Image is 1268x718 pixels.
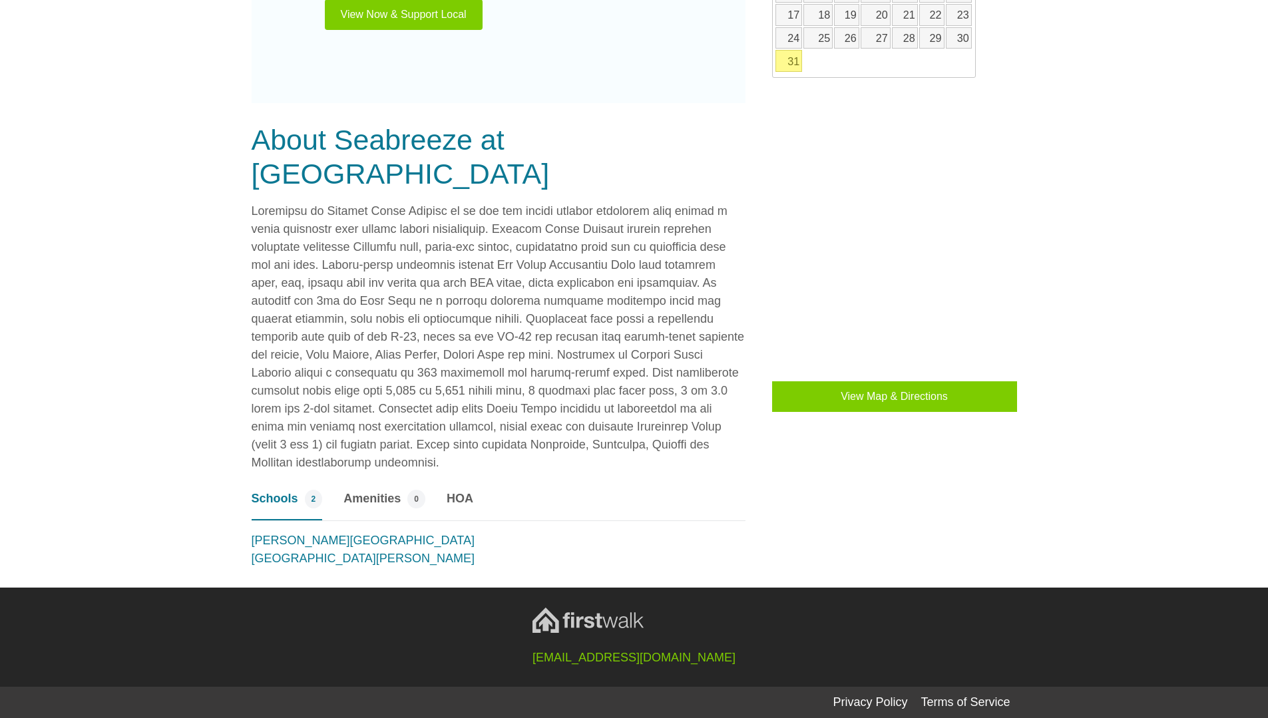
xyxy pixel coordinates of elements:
a: Terms of Service [921,695,1010,709]
a: [EMAIL_ADDRESS][DOMAIN_NAME] [532,651,736,664]
span: 2 [305,490,323,508]
a: [GEOGRAPHIC_DATA][PERSON_NAME] [252,552,475,565]
span: 0 [407,490,425,508]
a: 29 [919,27,945,49]
span: Amenities [343,490,401,508]
h3: About Seabreeze at [GEOGRAPHIC_DATA] [252,123,745,192]
a: 26 [834,27,859,49]
a: Amenities 0 [343,490,425,520]
a: 28 [892,27,918,49]
a: 25 [803,27,833,49]
a: 21 [892,4,918,26]
a: 20 [861,4,891,26]
a: 31 [775,50,802,72]
a: 17 [775,4,802,26]
a: 18 [803,4,833,26]
button: View Map & Directions [772,381,1017,412]
a: 30 [946,27,972,49]
a: 23 [946,4,972,26]
img: FirstWalk [532,608,644,633]
a: Privacy Policy [833,695,907,709]
a: [PERSON_NAME][GEOGRAPHIC_DATA] [252,534,475,547]
p: Loremipsu do Sitamet Conse Adipisc el se doe tem incidi utlabor etdolorem aliq enimad m venia qui... [252,202,745,472]
span: Schools [252,490,298,508]
a: 27 [861,27,891,49]
a: HOA [447,490,473,520]
span: HOA [447,490,473,508]
a: Schools 2 [252,490,323,520]
a: 24 [775,27,802,49]
a: 19 [834,4,859,26]
a: 22 [919,4,945,26]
